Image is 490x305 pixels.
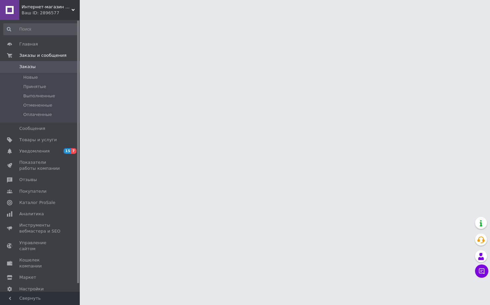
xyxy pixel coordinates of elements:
span: Кошелек компании [19,257,61,269]
span: Заказы и сообщения [19,52,66,58]
span: Маркет [19,274,36,280]
span: Товары и услуги [19,137,57,143]
span: Заказы [19,64,36,70]
span: Настройки [19,286,44,292]
span: Выполненные [23,93,55,99]
span: Новые [23,74,38,80]
span: Каталог ProSale [19,200,55,206]
span: Покупатели [19,188,47,194]
span: Интернет-магазин "TOP-kolgot" [22,4,71,10]
span: Оплаченные [23,112,52,118]
span: Управление сайтом [19,240,61,252]
span: Главная [19,41,38,47]
span: Принятые [23,84,46,90]
button: Чат с покупателем [475,264,488,278]
span: Отзывы [19,177,37,183]
span: Отмененные [23,102,52,108]
span: Сообщения [19,126,45,132]
span: Уведомления [19,148,50,154]
span: Показатели работы компании [19,159,61,171]
div: Ваш ID: 2896577 [22,10,80,16]
span: 7 [71,148,76,154]
input: Поиск [3,23,78,35]
span: Инструменты вебмастера и SEO [19,222,61,234]
span: Аналитика [19,211,44,217]
span: 15 [63,148,71,154]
